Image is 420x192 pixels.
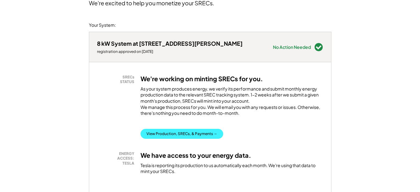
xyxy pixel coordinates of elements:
[100,151,134,166] div: ENERGY ACCESS: TESLA
[97,40,242,47] div: 8 kW System at [STREET_ADDRESS][PERSON_NAME]
[100,75,134,84] div: SRECs STATUS
[141,75,263,83] h3: We're working on minting SRECs for you.
[141,162,323,175] div: Tesla is reporting its production to us automatically each month. We're using that data to mint y...
[97,49,242,54] div: registration approved on [DATE]
[141,129,223,139] button: View Production, SRECs, & Payments →
[273,45,311,49] div: No Action Needed
[141,86,323,119] div: As your system produces energy, we verify its performance and submit monthly energy production da...
[89,22,116,28] div: Your System:
[141,151,251,159] h3: We have access to your energy data.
